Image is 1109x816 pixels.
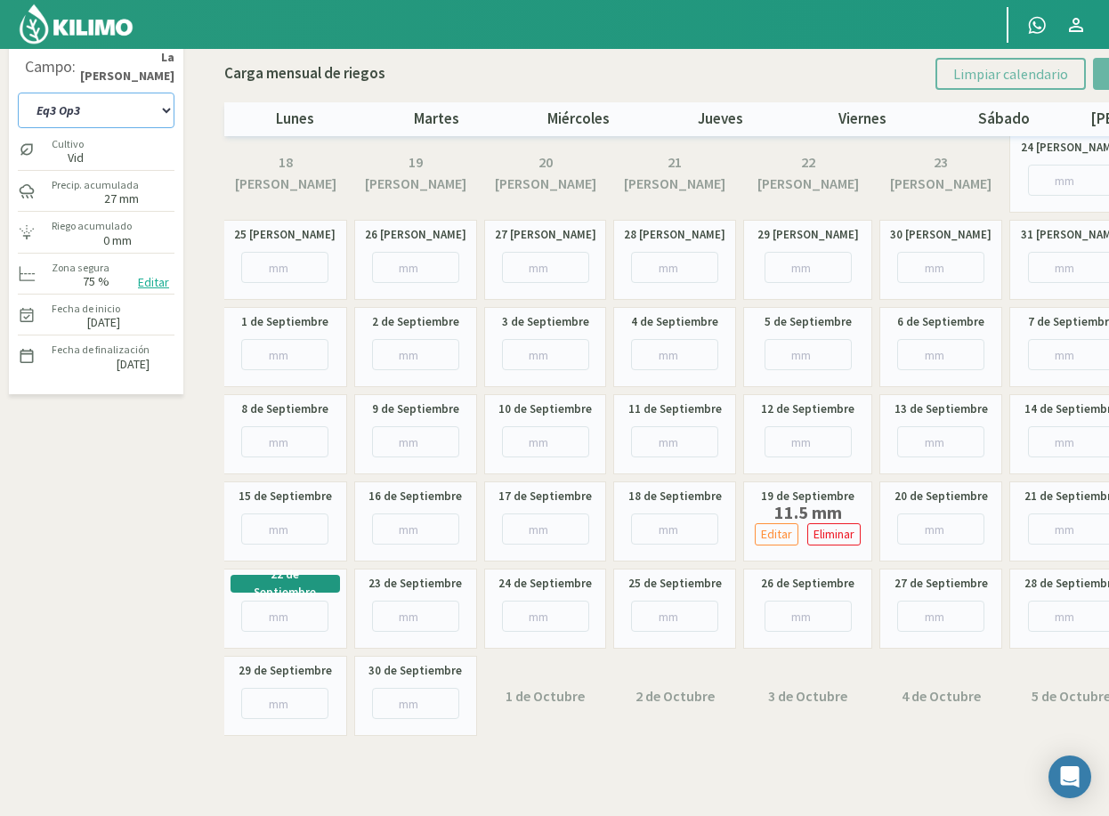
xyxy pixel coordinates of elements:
label: 17 de Septiembre [498,488,592,505]
img: Kilimo [18,3,134,45]
input: mm [372,688,459,719]
p: Eliminar [814,524,854,545]
span: Limpiar calendario [953,65,1068,83]
label: 19 de Septiembre [761,488,854,505]
input: mm [765,339,852,370]
label: 16 de Septiembre [368,488,462,505]
input: mm [631,601,718,632]
label: 28 [PERSON_NAME] [624,226,725,244]
label: 19 [PERSON_NAME] [363,151,468,195]
label: 2 de Octubre [635,685,715,707]
p: Carga mensual de riegos [224,62,385,85]
input: mm [897,252,984,283]
label: Cultivo [52,136,84,152]
input: mm [241,513,328,545]
label: Precip. acumulada [52,177,139,193]
label: Fecha de finalización [52,342,150,358]
input: mm [897,426,984,457]
label: 26 de Septiembre [761,575,854,593]
label: 22 [PERSON_NAME] [752,151,863,195]
label: 75 % [83,276,109,287]
p: lunes [224,108,366,131]
input: mm [372,252,459,283]
label: 6 de Septiembre [897,313,984,331]
label: 26 [PERSON_NAME] [365,226,466,244]
label: 18 de Septiembre [628,488,722,505]
input: mm [897,513,984,545]
input: mm [765,601,852,632]
div: Open Intercom Messenger [1048,755,1091,798]
strong: La [PERSON_NAME] [76,48,174,86]
label: Zona segura [52,260,109,276]
p: Editar [761,524,792,545]
label: 30 de Septiembre [368,662,462,680]
label: 8 de Septiembre [241,400,328,418]
label: 27 de Septiembre [894,575,988,593]
label: Fecha de inicio [52,301,120,317]
label: 27 [PERSON_NAME] [495,226,596,244]
label: 24 de Septiembre [498,575,592,593]
input: mm [241,426,328,457]
label: 22 de Septiembre [239,566,331,602]
input: mm [372,601,459,632]
p: miércoles [508,108,650,131]
label: 23 de Septiembre [368,575,462,593]
input: mm [631,513,718,545]
label: 1 de Octubre [506,685,585,707]
input: mm [631,252,718,283]
label: [DATE] [87,317,120,328]
input: mm [897,339,984,370]
p: sábado [933,108,1074,131]
label: Vid [52,152,84,164]
button: Eliminar [807,523,861,545]
label: 30 [PERSON_NAME] [890,226,992,244]
label: 0 mm [103,235,132,246]
label: 10 de Septiembre [498,400,592,418]
label: 3 de Septiembre [502,313,589,331]
button: Editar [133,272,174,293]
label: 20 de Septiembre [894,488,988,505]
input: mm [372,426,459,457]
label: [DATE] [117,359,150,370]
input: mm [765,252,852,283]
label: 5 de Septiembre [765,313,852,331]
input: mm [502,426,589,457]
label: 21 [PERSON_NAME] [622,151,727,195]
label: 15 de Septiembre [239,488,332,505]
input: mm [241,252,328,283]
label: 29 de Septiembre [239,662,332,680]
label: 4 de Octubre [902,685,981,707]
input: mm [241,339,328,370]
label: Riego acumulado [52,218,132,234]
label: 25 [PERSON_NAME] [234,226,336,244]
input: mm [241,688,328,719]
input: mm [502,339,589,370]
input: mm [897,601,984,632]
label: 11 de Septiembre [628,400,722,418]
label: 9 de Septiembre [372,400,459,418]
input: mm [372,339,459,370]
input: mm [241,601,328,632]
label: 4 de Septiembre [631,313,718,331]
label: 12 de Septiembre [761,400,854,418]
label: 2 de Septiembre [372,313,459,331]
input: mm [502,513,589,545]
input: mm [502,601,589,632]
input: mm [631,339,718,370]
label: 20 [PERSON_NAME] [493,151,598,195]
input: mm [372,513,459,545]
label: 1 de Septiembre [241,313,328,331]
label: 23 [PERSON_NAME] [888,151,993,195]
p: viernes [791,108,933,131]
input: mm [631,426,718,457]
label: 25 de Septiembre [628,575,722,593]
label: 13 de Septiembre [894,400,988,418]
button: Limpiar calendario [935,58,1086,90]
p: martes [366,108,507,131]
p: jueves [650,108,791,131]
input: mm [502,252,589,283]
input: mm [765,426,852,457]
button: Editar [755,523,798,545]
label: 29 [PERSON_NAME] [757,226,859,244]
label: 27 mm [104,193,139,205]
